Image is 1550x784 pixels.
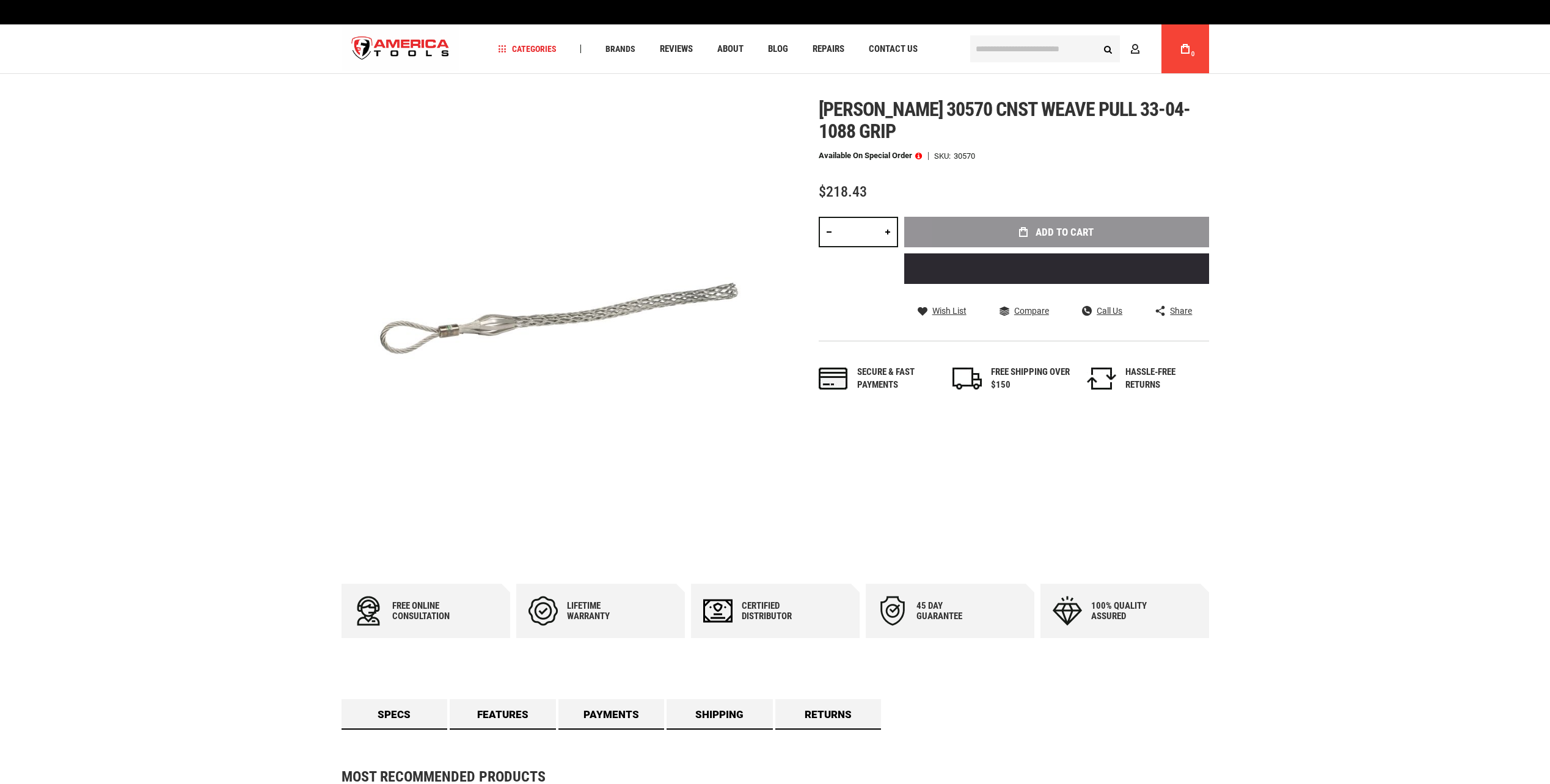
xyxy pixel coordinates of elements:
[1000,305,1049,316] a: Compare
[492,41,562,57] a: Categories
[819,368,848,390] img: payments
[775,699,882,730] a: Returns
[342,699,448,730] a: Specs
[869,45,918,54] span: Contact Us
[1014,307,1049,315] span: Compare
[762,41,794,57] a: Blog
[717,45,744,54] span: About
[1191,51,1195,57] span: 0
[558,699,665,730] a: Payments
[660,45,693,54] span: Reviews
[654,41,698,57] a: Reviews
[932,307,967,315] span: Wish List
[1097,307,1122,315] span: Call Us
[600,41,641,57] a: Brands
[1091,601,1164,622] div: 100% quality assured
[819,151,922,160] p: Available on Special Order
[1097,37,1120,60] button: Search
[567,601,640,622] div: Lifetime warranty
[498,45,557,53] span: Categories
[342,26,460,72] a: store logo
[712,41,749,57] a: About
[742,601,815,622] div: Certified Distributor
[934,152,954,160] strong: SKU
[768,45,788,54] span: Blog
[605,45,635,53] span: Brands
[863,41,923,57] a: Contact Us
[819,183,867,200] span: $218.43
[918,305,967,316] a: Wish List
[1174,24,1197,73] a: 0
[342,769,1166,784] strong: Most Recommended Products
[807,41,850,57] a: Repairs
[392,601,466,622] div: Free online consultation
[991,366,1070,392] div: FREE SHIPPING OVER $150
[954,152,975,160] div: 30570
[916,601,990,622] div: 45 day Guarantee
[1087,368,1116,390] img: returns
[952,368,982,390] img: shipping
[667,699,773,730] a: Shipping
[857,366,937,392] div: Secure & fast payments
[450,699,556,730] a: Features
[342,98,775,532] img: main product photo
[813,45,844,54] span: Repairs
[342,26,460,72] img: America Tools
[1170,307,1192,315] span: Share
[819,98,1191,143] span: [PERSON_NAME] 30570 cnst weave pull 33-04-1088 grip
[1082,305,1122,316] a: Call Us
[1125,366,1205,392] div: HASSLE-FREE RETURNS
